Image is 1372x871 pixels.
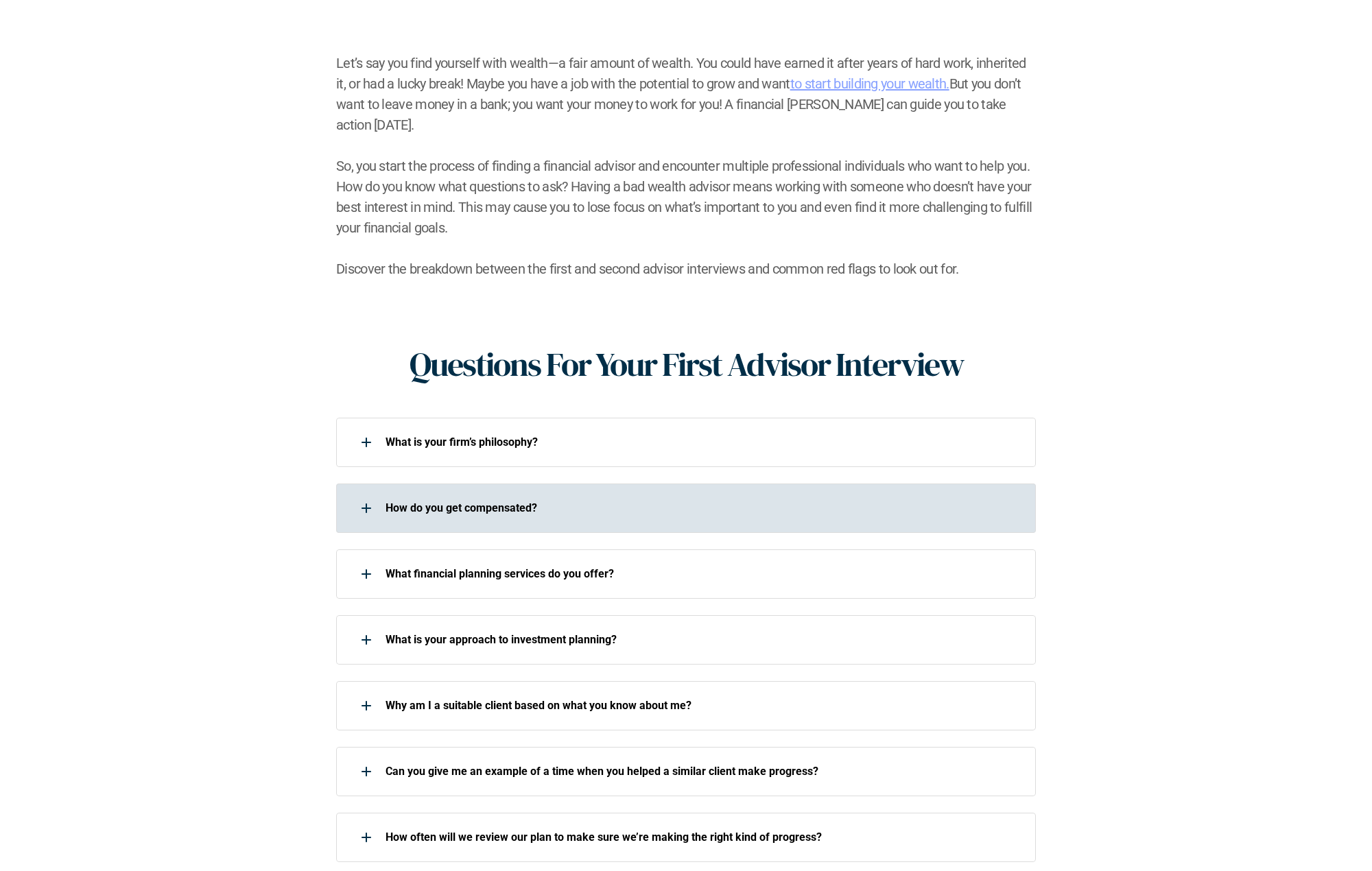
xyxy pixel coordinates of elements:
[386,699,1018,712] p: Why am I a suitable client based on what you know about me?
[386,435,1018,449] p: What is your firm’s philosophy?
[790,75,949,92] a: to start building your wealth.
[386,831,1018,844] p: How often will we review our plan to make sure we’re making the right kind of progress?
[386,501,1018,514] p: How do you get compensated?
[386,633,1018,646] p: What is your approach to investment planning?
[386,567,1018,580] p: What financial planning services do you offer?
[386,765,1018,778] p: Can you give me an example of a time when you helped a similar client make progress?
[410,345,963,385] h1: Questions For Your First Advisor Interview
[336,53,1036,279] h2: Let’s say you find yourself with wealth—a fair amount of wealth. You could have earned it after y...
